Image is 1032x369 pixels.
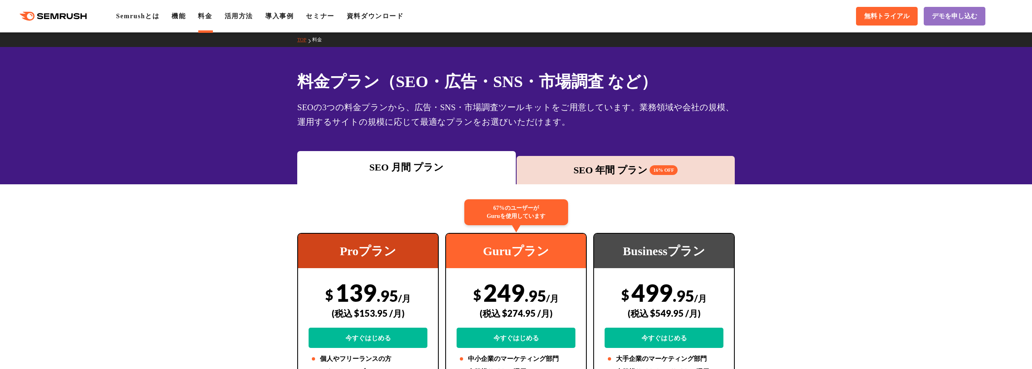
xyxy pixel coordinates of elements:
span: $ [473,286,481,303]
div: Guruプラン [446,234,586,268]
h1: 料金プラン（SEO・広告・SNS・市場調査 など） [297,70,735,94]
div: 249 [457,278,575,348]
span: .95 [673,286,694,305]
li: 個人やフリーランスの方 [309,354,427,364]
a: 機能 [172,13,186,19]
span: 無料トライアル [864,12,910,21]
span: .95 [377,286,398,305]
span: $ [325,286,333,303]
a: 料金 [312,37,328,43]
span: /月 [546,293,559,304]
a: 無料トライアル [856,7,918,26]
div: SEO 年間 プラン [521,163,731,177]
a: TOP [297,37,312,43]
a: 今すぐはじめる [457,328,575,348]
a: 料金 [198,13,212,19]
a: セミナー [306,13,334,19]
div: SEO 月間 プラン [301,160,512,175]
a: 今すぐはじめる [605,328,723,348]
span: /月 [398,293,411,304]
span: /月 [694,293,707,304]
div: SEOの3つの料金プランから、広告・SNS・市場調査ツールキットをご用意しています。業務領域や会社の規模、運用するサイトの規模に応じて最適なプランをお選びいただけます。 [297,100,735,129]
span: .95 [525,286,546,305]
a: Semrushとは [116,13,159,19]
a: 活用方法 [225,13,253,19]
a: 資料ダウンロード [347,13,404,19]
div: Businessプラン [594,234,734,268]
div: (税込 $549.95 /月) [605,299,723,328]
a: 今すぐはじめる [309,328,427,348]
div: (税込 $153.95 /月) [309,299,427,328]
div: 499 [605,278,723,348]
li: 中小企業のマーケティング部門 [457,354,575,364]
li: 大手企業のマーケティング部門 [605,354,723,364]
div: 139 [309,278,427,348]
a: デモを申し込む [924,7,985,26]
div: Proプラン [298,234,438,268]
span: デモを申し込む [932,12,977,21]
span: $ [621,286,629,303]
div: (税込 $274.95 /月) [457,299,575,328]
div: 67%のユーザーが Guruを使用しています [464,199,568,225]
span: 16% OFF [650,165,678,175]
a: 導入事例 [265,13,294,19]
